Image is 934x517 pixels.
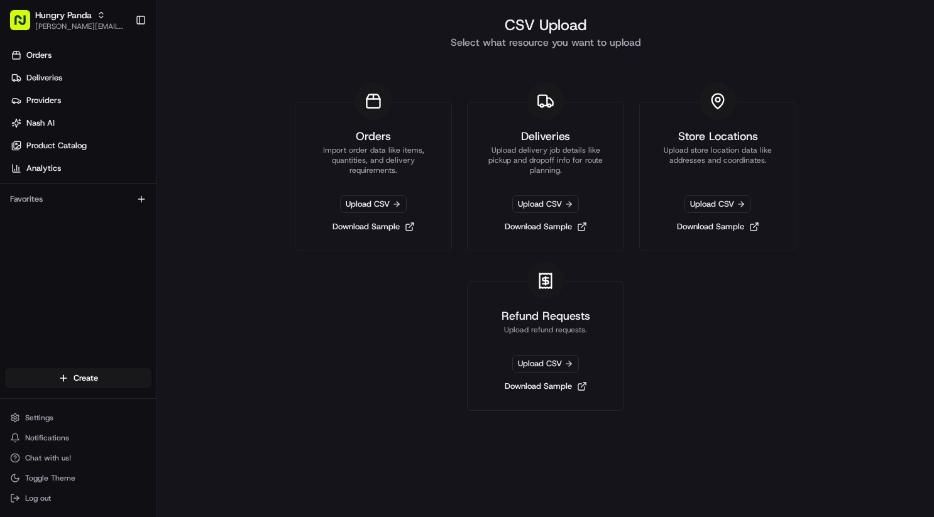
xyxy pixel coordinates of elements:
[26,72,62,84] span: Deliveries
[295,102,452,251] a: OrdersImport order data like items, quantities, and delivery requirements.Upload CSVDownload Sample
[25,453,71,463] span: Chat with us!
[500,378,592,395] a: Download Sample
[5,368,151,388] button: Create
[5,45,157,65] a: Orders
[310,145,436,175] p: Import order data like items, quantities, and delivery requirements.
[512,355,579,373] span: Upload CSV
[26,50,52,61] span: Orders
[26,140,87,151] span: Product Catalog
[26,117,55,129] span: Nash AI
[74,373,98,384] span: Create
[678,128,758,145] h3: Store Locations
[655,145,781,175] p: Upload store location data like addresses and coordinates.
[639,102,796,251] a: Store LocationsUpload store location data like addresses and coordinates.Upload CSVDownload Sample
[5,469,151,487] button: Toggle Theme
[5,136,157,156] a: Product Catalog
[26,95,61,106] span: Providers
[521,128,570,145] h3: Deliveries
[5,90,157,111] a: Providers
[483,145,608,175] p: Upload delivery job details like pickup and dropoff info for route planning.
[5,68,157,88] a: Deliveries
[467,281,624,411] a: Refund RequestsUpload refund requests.Upload CSVDownload Sample
[25,473,75,483] span: Toggle Theme
[5,189,151,209] div: Favorites
[502,307,590,325] h3: Refund Requests
[672,218,764,236] a: Download Sample
[504,325,587,335] p: Upload refund requests.
[684,195,751,213] span: Upload CSV
[279,35,812,50] h2: Select what resource you want to upload
[500,218,592,236] a: Download Sample
[5,409,151,427] button: Settings
[5,429,151,447] button: Notifications
[25,493,51,503] span: Log out
[35,21,125,31] button: [PERSON_NAME][EMAIL_ADDRESS][DOMAIN_NAME]
[5,489,151,507] button: Log out
[340,195,407,213] span: Upload CSV
[467,102,624,251] a: DeliveriesUpload delivery job details like pickup and dropoff info for route planning.Upload CSVD...
[5,5,130,35] button: Hungry Panda[PERSON_NAME][EMAIL_ADDRESS][DOMAIN_NAME]
[327,218,420,236] a: Download Sample
[26,163,61,174] span: Analytics
[5,158,157,178] a: Analytics
[35,9,92,21] button: Hungry Panda
[5,113,157,133] a: Nash AI
[279,15,812,35] h1: CSV Upload
[25,433,69,443] span: Notifications
[512,195,579,213] span: Upload CSV
[356,128,391,145] h3: Orders
[25,413,53,423] span: Settings
[5,449,151,467] button: Chat with us!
